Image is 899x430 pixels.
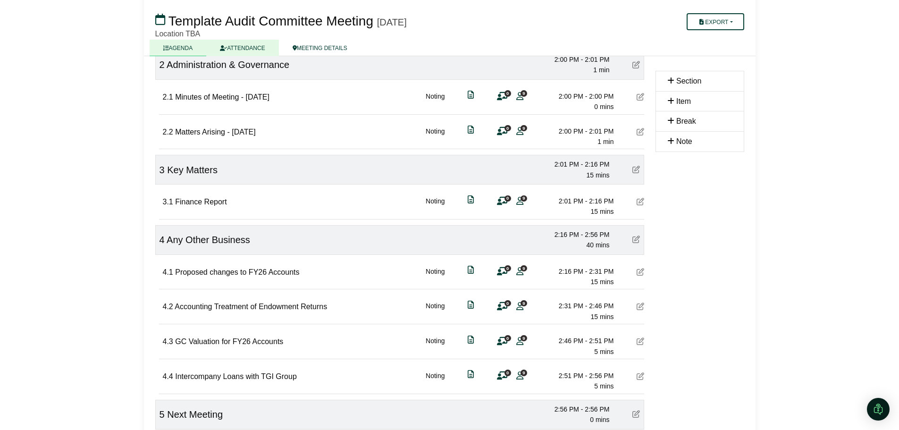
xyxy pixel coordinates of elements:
[426,266,445,287] div: Noting
[504,195,511,202] span: 0
[548,126,614,136] div: 2:00 PM - 2:01 PM
[590,313,613,320] span: 15 mins
[167,409,223,420] span: Next Meeting
[163,268,173,276] span: 4.1
[521,300,527,306] span: 9
[544,54,610,65] div: 2:00 PM - 2:01 PM
[548,336,614,346] div: 2:46 PM - 2:51 PM
[167,165,218,175] span: Key Matters
[175,337,283,346] span: GC Valuation for FY26 Accounts
[594,103,613,110] span: 0 mins
[593,66,609,74] span: 1 min
[594,348,613,355] span: 5 mins
[521,125,527,131] span: 9
[426,91,445,112] div: Noting
[590,278,613,286] span: 15 mins
[377,17,407,28] div: [DATE]
[504,125,511,131] span: 0
[548,91,614,101] div: 2:00 PM - 2:00 PM
[521,90,527,96] span: 9
[597,138,613,145] span: 1 min
[160,235,165,245] span: 4
[504,335,511,341] span: 0
[548,371,614,381] div: 2:51 PM - 2:56 PM
[160,409,165,420] span: 5
[155,30,201,38] span: Location TBA
[676,77,701,85] span: Section
[206,40,278,56] a: ATTENDANCE
[163,372,173,380] span: 4.4
[160,59,165,70] span: 2
[586,241,609,249] span: 40 mins
[426,196,445,217] div: Noting
[175,93,269,101] span: Minutes of Meeting - [DATE]
[521,370,527,376] span: 9
[504,370,511,376] span: 0
[676,97,691,105] span: Item
[544,404,610,414] div: 2:56 PM - 2:56 PM
[175,198,227,206] span: Finance Report
[279,40,361,56] a: MEETING DETAILS
[544,229,610,240] div: 2:16 PM - 2:56 PM
[426,301,445,322] div: Noting
[504,90,511,96] span: 0
[548,301,614,311] div: 2:31 PM - 2:46 PM
[548,266,614,277] div: 2:16 PM - 2:31 PM
[548,196,614,206] div: 2:01 PM - 2:16 PM
[586,171,609,179] span: 15 mins
[590,208,613,215] span: 15 mins
[504,265,511,271] span: 0
[426,371,445,392] div: Noting
[150,40,207,56] a: AGENDA
[163,128,173,136] span: 2.2
[676,137,692,145] span: Note
[175,268,299,276] span: Proposed changes to FY26 Accounts
[175,128,255,136] span: Matters Arising - [DATE]
[594,382,613,390] span: 5 mins
[175,303,327,311] span: Accounting Treatment of Endowment Returns
[426,126,445,147] div: Noting
[167,235,250,245] span: Any Other Business
[590,416,609,423] span: 0 mins
[867,398,890,421] div: Open Intercom Messenger
[168,14,373,28] span: Template Audit Committee Meeting
[163,93,173,101] span: 2.1
[160,165,165,175] span: 3
[426,336,445,357] div: Noting
[163,303,173,311] span: 4.2
[175,372,297,380] span: Intercompany Loans with TGI Group
[676,117,696,125] span: Break
[504,300,511,306] span: 0
[521,195,527,202] span: 9
[167,59,289,70] span: Administration & Governance
[163,198,173,206] span: 3.1
[687,13,744,30] button: Export
[544,159,610,169] div: 2:01 PM - 2:16 PM
[521,335,527,341] span: 9
[163,337,173,346] span: 4.3
[521,265,527,271] span: 9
